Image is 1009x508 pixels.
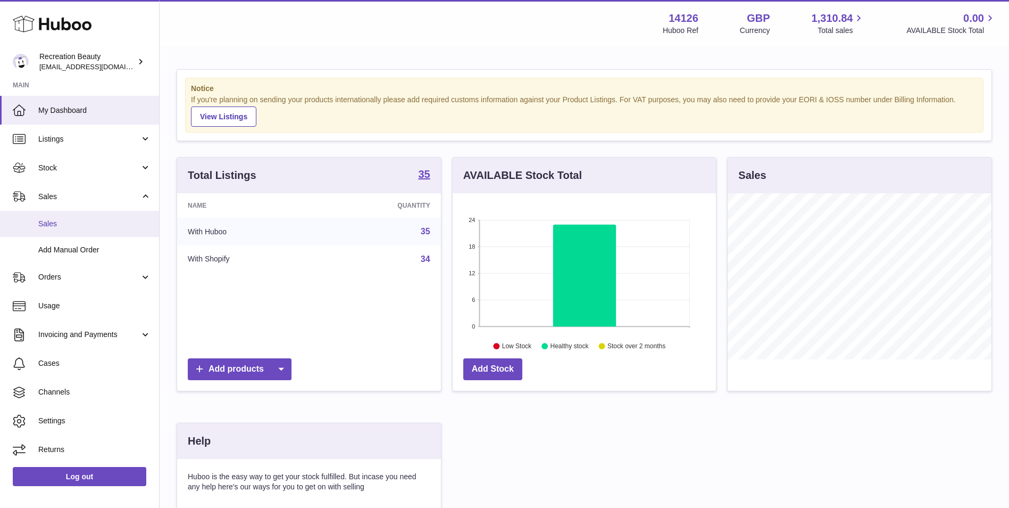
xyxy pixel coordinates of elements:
text: Healthy stock [550,342,589,350]
a: Add products [188,358,291,380]
th: Name [177,193,319,218]
text: 24 [469,217,475,223]
h3: AVAILABLE Stock Total [463,168,582,183]
a: 1,310.84 Total sales [812,11,865,36]
a: Log out [13,467,146,486]
a: 34 [421,255,430,264]
span: Listings [38,134,140,144]
span: Channels [38,387,151,397]
span: Cases [38,358,151,368]
div: Recreation Beauty [39,52,135,72]
text: 18 [469,243,475,250]
span: Sales [38,192,140,202]
div: Huboo Ref [663,26,698,36]
div: If you're planning on sending your products internationally please add required customs informati... [191,95,978,127]
span: Stock [38,163,140,173]
span: Returns [38,445,151,455]
strong: GBP [747,11,770,26]
span: Usage [38,301,151,311]
a: 35 [421,227,430,236]
th: Quantity [319,193,440,218]
text: Stock over 2 months [607,342,665,350]
span: Add Manual Order [38,245,151,255]
a: 0.00 AVAILABLE Stock Total [906,11,996,36]
a: Add Stock [463,358,522,380]
span: Total sales [818,26,865,36]
h3: Total Listings [188,168,256,183]
td: With Shopify [177,245,319,273]
text: 12 [469,270,475,276]
span: AVAILABLE Stock Total [906,26,996,36]
text: 6 [472,297,475,303]
strong: 14126 [669,11,698,26]
strong: Notice [191,84,978,94]
span: Settings [38,416,151,426]
span: My Dashboard [38,105,151,116]
td: With Huboo [177,218,319,245]
strong: 35 [418,169,430,179]
text: 0 [472,323,475,330]
span: Orders [38,272,140,282]
h3: Help [188,434,211,448]
span: 1,310.84 [812,11,853,26]
span: 0.00 [963,11,984,26]
span: Invoicing and Payments [38,330,140,340]
p: Huboo is the easy way to get your stock fulfilled. But incase you need any help here's our ways f... [188,472,430,492]
h3: Sales [738,168,766,183]
img: internalAdmin-14126@internal.huboo.com [13,54,29,70]
a: 35 [418,169,430,182]
span: [EMAIL_ADDRESS][DOMAIN_NAME] [39,62,156,71]
span: Sales [38,219,151,229]
text: Low Stock [502,342,532,350]
div: Currency [740,26,770,36]
a: View Listings [191,106,256,127]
